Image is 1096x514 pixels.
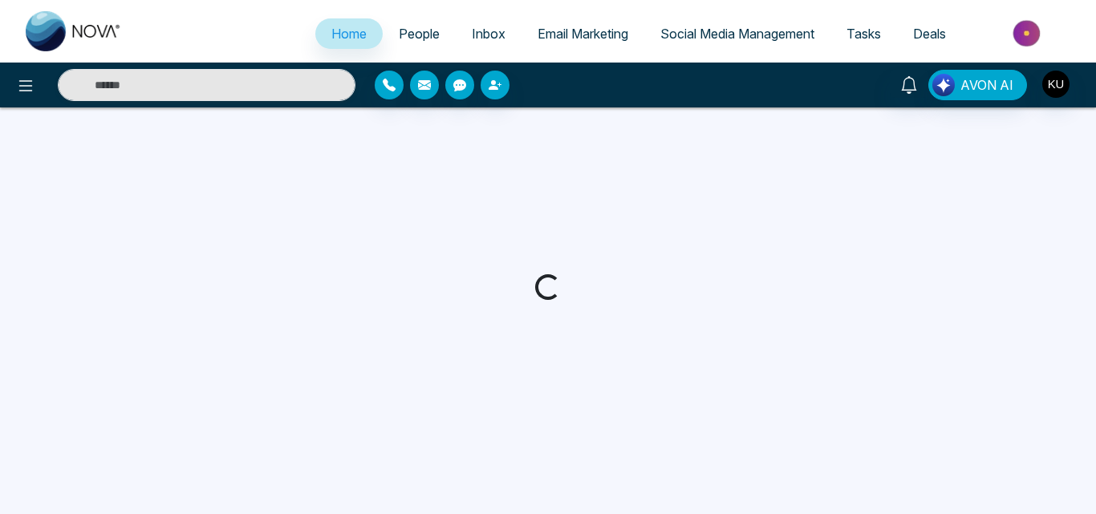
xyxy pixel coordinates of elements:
a: Tasks [830,18,897,49]
span: Home [331,26,367,42]
span: Social Media Management [660,26,814,42]
img: Lead Flow [932,74,955,96]
img: Market-place.gif [970,15,1086,51]
span: Tasks [846,26,881,42]
img: Nova CRM Logo [26,11,122,51]
span: People [399,26,440,42]
a: Home [315,18,383,49]
a: Deals [897,18,962,49]
a: Email Marketing [522,18,644,49]
img: User Avatar [1042,71,1070,98]
a: People [383,18,456,49]
span: Deals [913,26,946,42]
button: AVON AI [928,70,1027,100]
a: Inbox [456,18,522,49]
span: AVON AI [960,75,1013,95]
span: Inbox [472,26,505,42]
a: Social Media Management [644,18,830,49]
span: Email Marketing [538,26,628,42]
